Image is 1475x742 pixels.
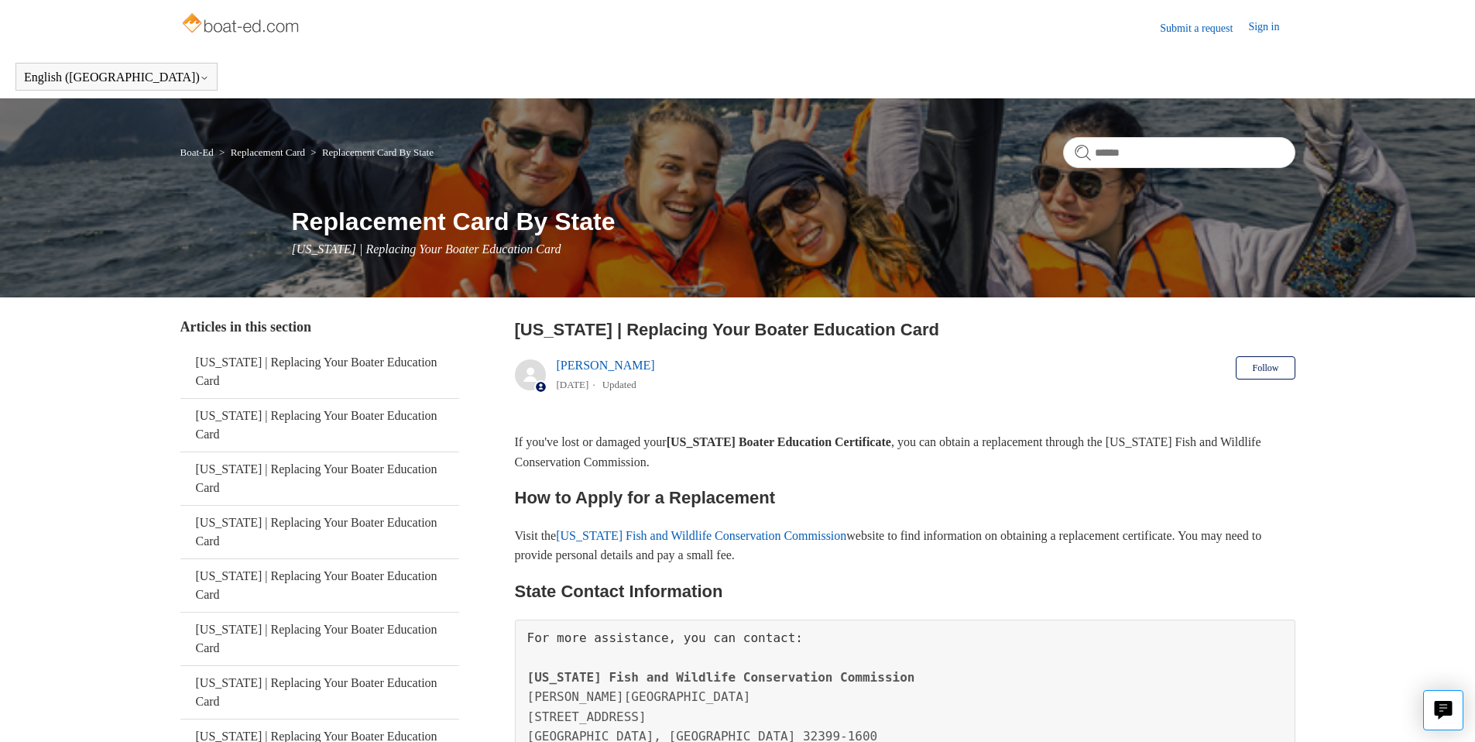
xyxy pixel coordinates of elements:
[292,242,561,256] span: [US_STATE] | Replacing Your Boater Education Card
[602,379,636,390] li: Updated
[180,666,459,719] a: [US_STATE] | Replacing Your Boater Education Card
[24,70,209,84] button: English ([GEOGRAPHIC_DATA])
[180,146,217,158] li: Boat-Ed
[515,578,1295,605] h2: State Contact Information
[180,506,459,558] a: [US_STATE] | Replacing Your Boater Education Card
[180,9,304,40] img: Boat-Ed Help Center home page
[307,146,434,158] li: Replacement Card By State
[180,399,459,452] a: [US_STATE] | Replacing Your Boater Education Card
[180,452,459,505] a: [US_STATE] | Replacing Your Boater Education Card
[1063,137,1295,168] input: Search
[527,670,915,685] span: [US_STATE] Fish and Wildlife Conservation Commission
[322,146,434,158] a: Replacement Card By State
[231,146,305,158] a: Replacement Card
[180,559,459,612] a: [US_STATE] | Replacing Your Boater Education Card
[667,435,891,448] strong: [US_STATE] Boater Education Certificate
[1160,20,1248,36] a: Submit a request
[1423,690,1463,730] button: Live chat
[527,689,751,704] span: [PERSON_NAME][GEOGRAPHIC_DATA]
[556,529,846,542] a: [US_STATE] Fish and Wildlife Conservation Commission
[180,613,459,665] a: [US_STATE] | Replacing Your Boater Education Card
[216,146,307,158] li: Replacement Card
[515,526,1295,565] p: Visit the website to find information on obtaining a replacement certificate. You may need to pro...
[1236,356,1295,380] button: Follow Article
[515,317,1295,342] h2: Florida | Replacing Your Boater Education Card
[557,379,589,390] time: 05/23/2024, 10:55
[180,319,311,335] span: Articles in this section
[1248,19,1295,37] a: Sign in
[292,203,1295,240] h1: Replacement Card By State
[180,345,459,398] a: [US_STATE] | Replacing Your Boater Education Card
[557,359,655,372] a: [PERSON_NAME]
[180,146,214,158] a: Boat-Ed
[515,484,1295,511] h2: How to Apply for a Replacement
[515,432,1295,472] p: If you've lost or damaged your , you can obtain a replacement through the [US_STATE] Fish and Wil...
